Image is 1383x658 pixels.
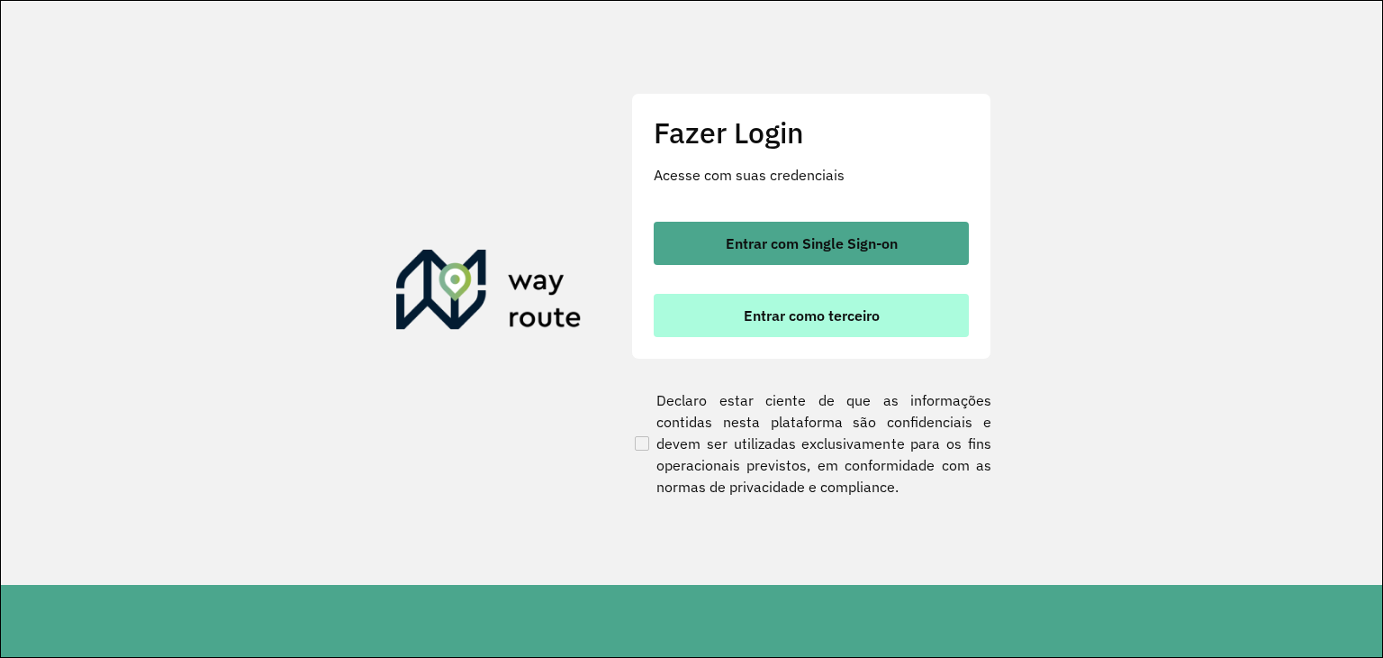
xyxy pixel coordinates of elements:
[396,250,582,336] img: Roteirizador AmbevTech
[726,236,898,251] span: Entrar com Single Sign-on
[631,389,991,498] label: Declaro estar ciente de que as informações contidas nesta plataforma são confidenciais e devem se...
[654,222,969,265] button: button
[744,308,880,323] span: Entrar como terceiro
[654,294,969,337] button: button
[654,115,969,150] h2: Fazer Login
[654,164,969,186] p: Acesse com suas credenciais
